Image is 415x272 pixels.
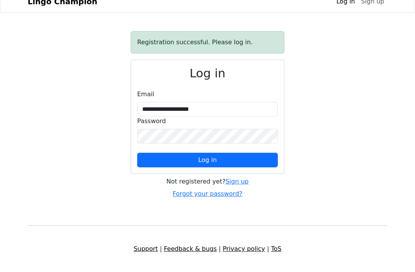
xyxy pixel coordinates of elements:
[271,245,281,252] a: ToS
[137,66,278,80] h2: Log in
[23,244,392,254] div: | | |
[137,117,166,126] label: Password
[164,245,217,252] a: Feedback & bugs
[223,245,265,252] a: Privacy policy
[134,245,158,252] a: Support
[173,190,242,197] a: Forgot your password?
[131,31,284,53] div: Registration successful. Please log in.
[131,177,284,186] div: Not registered yet?
[226,178,249,185] a: Sign up
[137,153,278,167] button: Log in
[198,156,217,164] span: Log in
[137,90,154,99] label: Email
